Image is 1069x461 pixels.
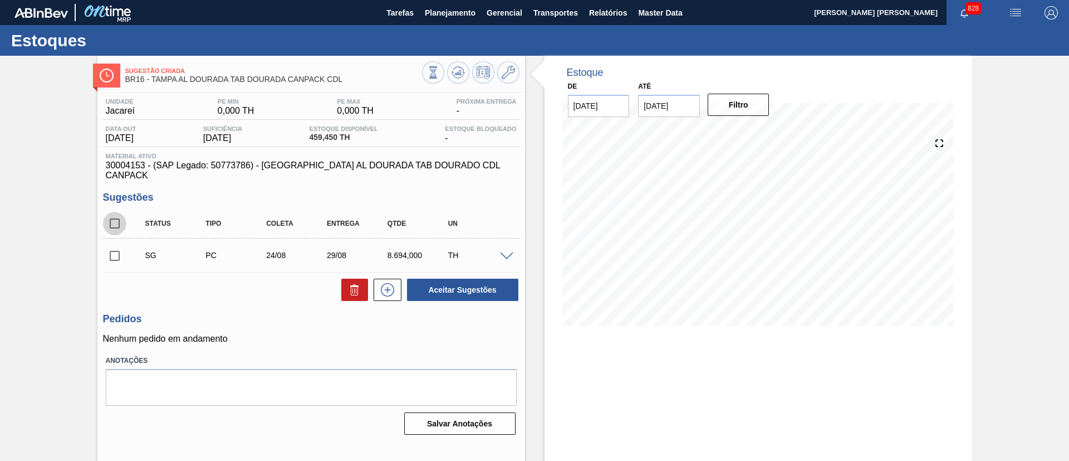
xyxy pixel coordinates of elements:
div: Coleta [263,220,331,227]
span: Estoque Disponível [310,125,378,132]
button: Aceitar Sugestões [407,279,518,301]
label: De [568,83,577,90]
button: Filtro [708,94,769,116]
h1: Estoques [11,34,209,47]
h3: Sugestões [103,192,519,203]
div: - [442,125,519,143]
span: Suficiência [203,125,242,132]
span: [DATE] [106,133,136,143]
span: PE MIN [218,98,254,105]
div: Sugestão Criada [143,251,210,260]
div: Qtde [385,220,452,227]
button: Atualizar Gráfico [447,61,469,84]
label: Até [638,83,651,90]
div: Pedido de Compra [203,251,270,260]
span: Relatórios [589,6,627,20]
span: BR16 - TAMPA AL DOURADA TAB DOURADA CANPACK CDL [125,75,422,84]
div: Nova sugestão [368,279,401,301]
div: Aceitar Sugestões [401,278,519,302]
button: Visão Geral dos Estoques [422,61,444,84]
span: 0,000 TH [337,106,374,116]
div: 24/08/2025 [263,251,331,260]
p: Nenhum pedido em andamento [103,334,519,344]
span: Master Data [638,6,682,20]
img: Ícone [100,69,114,83]
img: TNhmsLtSVTkK8tSr43FrP2fwEKptu5GPRR3wAAAABJRU5ErkJggg== [14,8,68,18]
div: Estoque [567,67,604,79]
div: Tipo [203,220,270,227]
span: Transportes [533,6,578,20]
label: Anotações [106,353,517,369]
span: Material ativo [106,153,517,159]
span: Gerencial [487,6,522,20]
span: Planejamento [425,6,475,20]
div: Entrega [324,220,391,227]
span: 0,000 TH [218,106,254,116]
img: Logout [1045,6,1058,20]
button: Notificações [947,5,982,21]
div: - [454,98,519,116]
span: 828 [965,2,981,14]
button: Salvar Anotações [404,413,516,435]
div: Excluir Sugestões [336,279,368,301]
img: userActions [1009,6,1022,20]
div: UN [445,220,513,227]
button: Programar Estoque [472,61,494,84]
span: Unidade [106,98,135,105]
h3: Pedidos [103,313,519,325]
div: Status [143,220,210,227]
input: dd/mm/yyyy [568,95,630,117]
button: Ir ao Master Data / Geral [497,61,519,84]
input: dd/mm/yyyy [638,95,700,117]
span: Sugestão Criada [125,67,422,74]
span: PE MAX [337,98,374,105]
div: TH [445,251,513,260]
span: Próxima Entrega [457,98,517,105]
span: Tarefas [386,6,414,20]
span: 30004153 - (SAP Legado: 50773786) - [GEOGRAPHIC_DATA] AL DOURADA TAB DOURADO CDL CANPACK [106,161,517,181]
div: 8.694,000 [385,251,452,260]
div: 29/08/2025 [324,251,391,260]
span: 459,450 TH [310,133,378,142]
span: [DATE] [203,133,242,143]
span: Jacareí [106,106,135,116]
span: Data out [106,125,136,132]
span: Estoque Bloqueado [445,125,516,132]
